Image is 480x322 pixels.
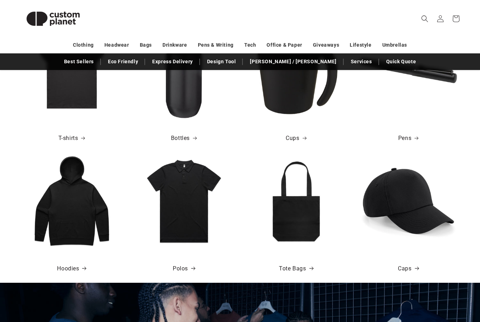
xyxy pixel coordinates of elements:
a: Umbrellas [382,39,407,51]
iframe: Chat Widget [362,246,480,322]
a: Design Tool [204,55,240,68]
a: Tech [244,39,256,51]
a: [PERSON_NAME] / [PERSON_NAME] [246,55,340,68]
a: Bags [140,39,152,51]
a: Pens [398,133,418,144]
a: Eco Friendly [104,55,142,68]
a: Giveaways [313,39,339,51]
img: HydroFlex™ 500 ml squeezy sport bottle [135,22,233,119]
a: Services [347,55,376,68]
a: Quick Quote [383,55,420,68]
a: Pens & Writing [198,39,234,51]
a: Best Sellers [61,55,97,68]
img: Oli 360 ml ceramic mug with handle [247,22,345,119]
a: Tote Bags [279,264,313,274]
a: Cups [286,133,306,144]
a: Lifestyle [350,39,371,51]
a: Office & Paper [267,39,302,51]
a: Drinkware [162,39,187,51]
summary: Search [417,11,433,27]
a: Headwear [104,39,129,51]
img: Custom Planet [18,3,88,35]
a: Polos [173,264,195,274]
a: Hoodies [57,264,86,274]
a: Clothing [73,39,94,51]
a: Express Delivery [149,55,196,68]
a: Bottles [171,133,197,144]
a: T-shirts [58,133,85,144]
